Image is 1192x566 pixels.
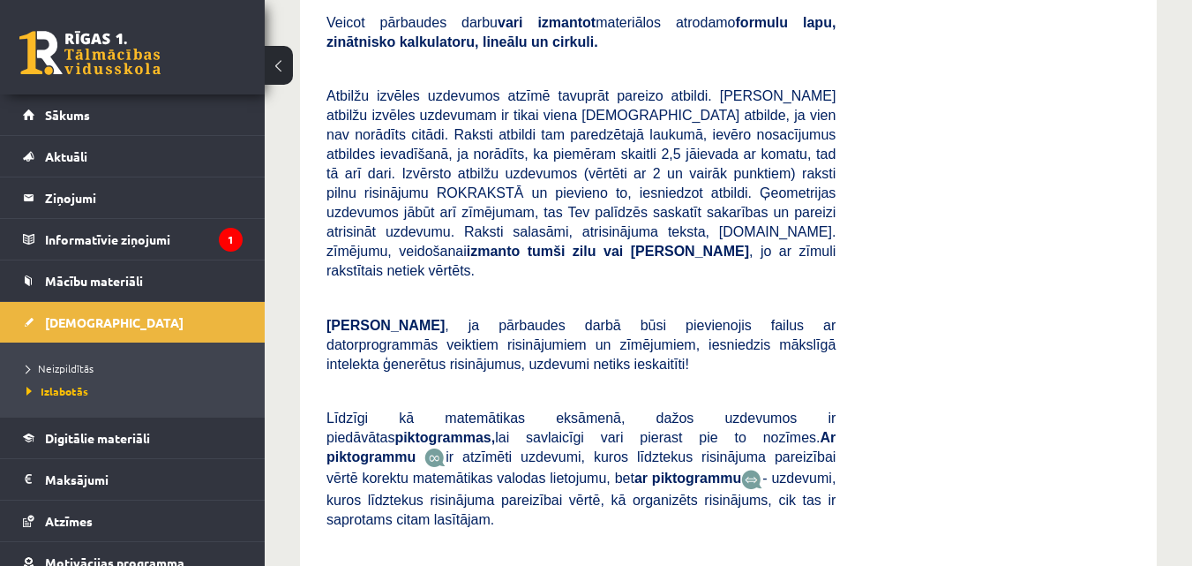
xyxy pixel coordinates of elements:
[326,449,836,486] span: ir atzīmēti uzdevumi, kuros līdztekus risinājuma pareizībai vērtē korektu matemātikas valodas lie...
[45,219,243,260] legend: Informatīvie ziņojumi
[45,430,150,446] span: Digitālie materiāli
[326,471,836,526] span: - uzdevumi, kuros līdztekus risinājuma pareizībai vērtē, kā organizēts risinājums, cik tas ir sap...
[394,430,495,445] b: piktogrammas,
[45,107,90,123] span: Sākums
[23,459,243,500] a: Maksājumi
[23,136,243,177] a: Aktuāli
[326,88,836,278] span: Atbilžu izvēles uzdevumos atzīmē tavuprāt pareizo atbildi. [PERSON_NAME] atbilžu izvēles uzdevuma...
[23,418,243,458] a: Digitālie materiāli
[45,459,243,500] legend: Maksājumi
[326,318,836,372] span: , ja pārbaudes darbā būsi pievienojis failus ar datorprogrammās veiktiem risinājumiem un zīmējumi...
[23,94,243,135] a: Sākums
[23,177,243,218] a: Ziņojumi
[26,383,247,399] a: Izlabotās
[326,318,445,333] span: [PERSON_NAME]
[23,260,243,301] a: Mācību materiāli
[219,228,243,252] i: 1
[45,177,243,218] legend: Ziņojumi
[326,15,836,49] span: Veicot pārbaudes darbu materiālos atrodamo
[634,471,741,486] b: ar piktogrammu
[45,314,184,330] span: [DEMOGRAPHIC_DATA]
[23,501,243,541] a: Atzīmes
[467,244,520,259] b: izmanto
[326,411,836,464] span: Līdzīgi kā matemātikas eksāmenā, dažos uzdevumos ir piedāvātas lai savlaicīgi vari pierast pie to...
[45,273,143,289] span: Mācību materiāli
[23,302,243,343] a: [DEMOGRAPHIC_DATA]
[424,448,446,468] img: JfuEzvunn4EvwAAAAASUVORK5CYII=
[45,148,87,164] span: Aktuāli
[741,470,762,490] img: wKvN42sLe3LLwAAAABJRU5ErkJggg==
[23,219,243,260] a: Informatīvie ziņojumi1
[528,244,749,259] b: tumši zilu vai [PERSON_NAME]
[19,31,161,75] a: Rīgas 1. Tālmācības vidusskola
[26,361,94,375] span: Neizpildītās
[498,15,596,30] b: vari izmantot
[45,513,93,529] span: Atzīmes
[26,360,247,376] a: Neizpildītās
[26,384,88,398] span: Izlabotās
